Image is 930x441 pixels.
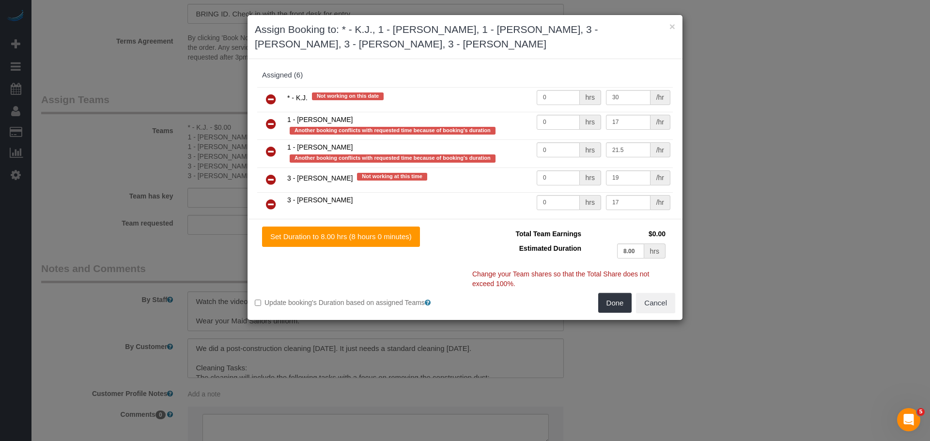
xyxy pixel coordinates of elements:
div: /hr [651,170,670,185]
label: Update booking's Duration based on assigned Teams [255,298,458,307]
span: Another booking conflicts with requested time because of booking's duration [290,154,496,162]
button: Set Duration to 8.00 hrs (8 hours 0 minutes) [262,227,420,247]
div: hrs [644,243,666,259]
span: 3 - [PERSON_NAME] [287,174,353,182]
div: Assigned (6) [262,71,668,79]
div: /hr [651,90,670,105]
span: Not working on this date [312,92,384,100]
span: 5 [917,408,925,416]
div: hrs [580,90,601,105]
span: Not working at this time [357,173,427,181]
iframe: Intercom live chat [897,408,920,431]
div: hrs [580,142,601,157]
span: 1 - [PERSON_NAME] [287,143,353,151]
td: Total Team Earnings [472,227,584,241]
span: 3 - [PERSON_NAME] [287,196,353,204]
span: Another booking conflicts with requested time because of booking's duration [290,127,496,135]
td: $0.00 [584,227,668,241]
span: Estimated Duration [519,244,581,252]
button: Done [598,293,632,313]
div: /hr [651,115,670,130]
div: /hr [651,142,670,157]
h3: Assign Booking to: * - K.J., 1 - [PERSON_NAME], 1 - [PERSON_NAME], 3 - [PERSON_NAME], 3 - [PERSON... [255,22,675,51]
div: hrs [580,115,601,130]
span: * - K.J. [287,94,308,102]
div: hrs [580,170,601,185]
button: × [669,21,675,31]
button: Cancel [636,293,675,313]
div: hrs [580,195,601,210]
div: /hr [651,195,670,210]
span: 1 - [PERSON_NAME] [287,116,353,123]
input: Update booking's Duration based on assigned Teams [255,300,261,306]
